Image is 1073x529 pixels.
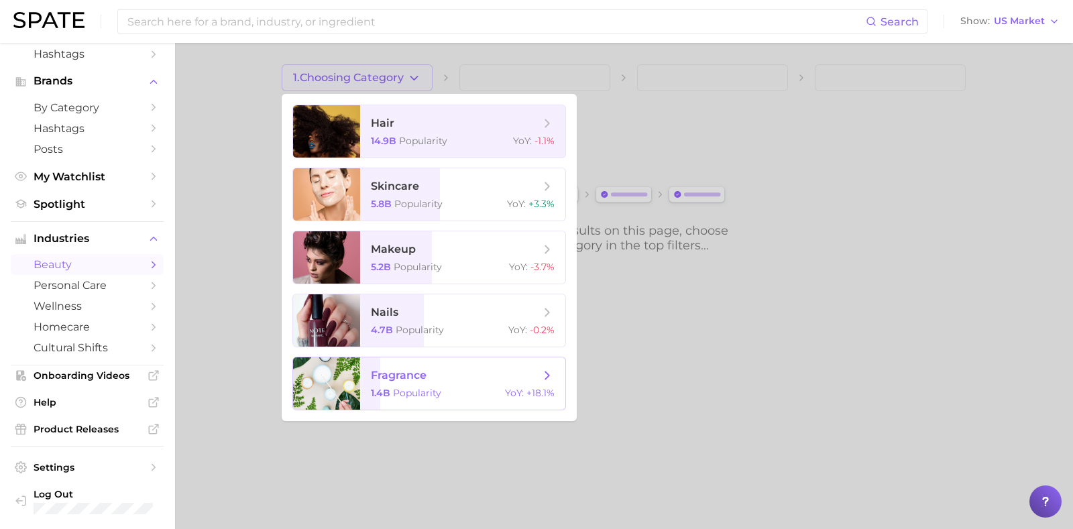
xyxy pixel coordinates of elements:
span: 14.9b [371,135,396,147]
span: wellness [34,300,141,312]
span: Show [960,17,990,25]
button: ShowUS Market [957,13,1063,30]
span: Industries [34,233,141,245]
button: Brands [11,71,164,91]
span: 1.4b [371,387,390,399]
span: by Category [34,101,141,114]
span: Hashtags [34,122,141,135]
a: Hashtags [11,118,164,139]
span: Popularity [393,387,441,399]
a: wellness [11,296,164,316]
span: -0.2% [530,324,555,336]
ul: 1.Choosing Category [282,94,577,421]
a: by Category [11,97,164,118]
span: homecare [34,320,141,333]
span: hair [371,117,394,129]
span: YoY : [509,261,528,273]
img: SPATE [13,12,84,28]
span: Hashtags [34,48,141,60]
span: 5.2b [371,261,391,273]
a: Spotlight [11,194,164,215]
span: Product Releases [34,423,141,435]
a: Log out. Currently logged in with e-mail kpowell@soldejaneiro.com. [11,484,164,518]
a: personal care [11,275,164,296]
span: Popularity [396,324,444,336]
a: Help [11,392,164,412]
a: My Watchlist [11,166,164,187]
span: -1.1% [534,135,555,147]
span: cultural shifts [34,341,141,354]
span: Search [881,15,919,28]
span: Spotlight [34,198,141,211]
span: Onboarding Videos [34,369,141,381]
a: homecare [11,316,164,337]
a: beauty [11,254,164,275]
span: personal care [34,279,141,292]
span: makeup [371,243,416,255]
span: YoY : [507,198,526,210]
span: +3.3% [528,198,555,210]
a: Posts [11,139,164,160]
span: skincare [371,180,419,192]
span: Popularity [394,261,442,273]
span: Log Out [34,488,160,500]
a: Onboarding Videos [11,365,164,386]
span: Settings [34,461,141,473]
span: beauty [34,258,141,271]
span: Popularity [394,198,443,210]
span: 5.8b [371,198,392,210]
span: YoY : [508,324,527,336]
span: US Market [994,17,1045,25]
span: Popularity [399,135,447,147]
span: YoY : [505,387,524,399]
a: Settings [11,457,164,477]
a: Hashtags [11,44,164,64]
span: YoY : [513,135,532,147]
span: +18.1% [526,387,555,399]
span: nails [371,306,398,318]
a: Product Releases [11,419,164,439]
span: -3.7% [530,261,555,273]
span: Posts [34,143,141,156]
button: Industries [11,229,164,249]
input: Search here for a brand, industry, or ingredient [126,10,866,33]
span: fragrance [371,369,427,381]
span: My Watchlist [34,170,141,183]
span: Brands [34,75,141,87]
span: Help [34,396,141,408]
a: cultural shifts [11,337,164,358]
span: 4.7b [371,324,393,336]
